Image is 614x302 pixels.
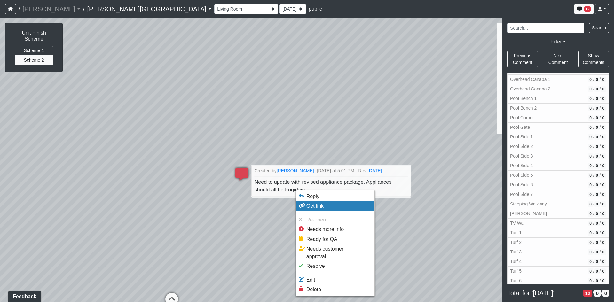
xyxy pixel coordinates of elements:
[600,239,601,246] span: /
[510,268,585,275] span: Turf 5
[601,230,606,236] span: # of resolved comments in revision
[593,239,594,246] span: /
[593,105,594,112] span: /
[510,162,585,169] span: Pool Side 4
[594,105,600,111] span: # of QA/customer approval comments in revision
[601,163,606,169] span: # of resolved comments in revision
[543,51,573,67] button: Next Comment
[593,201,594,207] span: /
[600,134,601,140] span: /
[594,240,600,245] span: # of QA/customer approval comments in revision
[507,151,609,161] button: Pool Side 30/0/0
[507,113,609,123] button: Pool Corner0/0/0
[601,105,606,111] span: # of resolved comments in revision
[600,220,601,227] span: /
[601,153,606,159] span: # of resolved comments in revision
[588,259,593,265] span: # of open/more info comments in revision
[594,125,600,130] span: # of QA/customer approval comments in revision
[507,132,609,142] button: Pool Side 10/0/0
[593,249,594,255] span: /
[600,162,601,169] span: /
[588,115,593,121] span: # of open/more info comments in revision
[600,124,601,131] span: /
[578,51,609,67] button: Show Comments
[594,163,600,169] span: # of QA/customer approval comments in revision
[601,144,606,150] span: # of resolved comments in revision
[594,153,600,159] span: # of QA/customer approval comments in revision
[510,220,585,227] span: TV Wall
[588,173,593,178] span: # of open/more info comments in revision
[588,192,593,197] span: # of open/more info comments in revision
[600,191,601,198] span: /
[510,134,585,140] span: Pool Side 1
[510,191,585,198] span: Pool Side 7
[601,268,606,274] span: # of resolved comments in revision
[588,77,593,82] span: # of open/more info comments in revision
[593,191,594,198] span: /
[507,219,609,228] button: TV Wall0/0/0
[593,124,594,131] span: /
[22,3,81,15] a: [PERSON_NAME]
[588,249,593,255] span: # of open/more info comments in revision
[593,220,594,227] span: /
[601,240,606,245] span: # of resolved comments in revision
[507,171,609,180] button: Pool Side 50/0/0
[507,161,609,171] button: Pool Side 40/0/0
[601,201,606,207] span: # of resolved comments in revision
[600,143,601,150] span: /
[15,55,53,65] button: Scheme 2
[594,201,600,207] span: # of QA/customer approval comments in revision
[600,277,601,284] span: /
[600,201,601,207] span: /
[601,259,606,265] span: # of resolved comments in revision
[594,278,600,284] span: # of QA/customer approval comments in revision
[601,249,606,255] span: # of resolved comments in revision
[507,180,609,190] button: Pool Side 60/0/0
[507,23,584,33] input: Search
[601,86,606,92] span: # of resolved comments in revision
[507,289,581,297] span: Total for '[DATE]':
[306,287,321,292] span: Delete
[593,134,594,140] span: /
[594,259,600,265] span: # of QA/customer approval comments in revision
[306,227,344,232] span: Needs more info
[594,182,600,188] span: # of QA/customer approval comments in revision
[510,258,585,265] span: Turf 4
[600,105,601,112] span: /
[507,257,609,267] button: Turf 40/0/0
[601,221,606,226] span: # of resolved comments in revision
[601,289,602,297] span: /
[593,76,594,83] span: /
[593,268,594,275] span: /
[584,6,591,12] span: 12
[507,209,609,219] button: [PERSON_NAME]0/0/0
[548,53,568,65] span: Next Comment
[600,172,601,179] span: /
[507,276,609,286] button: Turf 60/0/0
[600,210,601,217] span: /
[309,6,322,12] span: public
[588,230,593,236] span: # of open/more info comments in revision
[588,240,593,245] span: # of open/more info comments in revision
[583,290,593,297] span: # of open/more info comments in revision
[510,153,585,159] span: Pool Side 3
[594,134,600,140] span: # of QA/customer approval comments in revision
[601,115,606,121] span: # of resolved comments in revision
[600,153,601,159] span: /
[594,173,600,178] span: # of QA/customer approval comments in revision
[594,268,600,274] span: # of QA/customer approval comments in revision
[583,53,604,65] span: Show Comments
[81,3,87,15] span: /
[510,124,585,131] span: Pool Gate
[507,142,609,151] button: Pool Side 20/0/0
[600,249,601,255] span: /
[510,114,585,121] span: Pool Corner
[588,105,593,111] span: # of open/more info comments in revision
[306,217,326,222] span: Re-open
[600,76,601,83] span: /
[588,153,593,159] span: # of open/more info comments in revision
[510,86,585,92] span: Overhead Canaba 2
[594,86,600,92] span: # of QA/customer approval comments in revision
[588,163,593,169] span: # of open/more info comments in revision
[601,125,606,130] span: # of resolved comments in revision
